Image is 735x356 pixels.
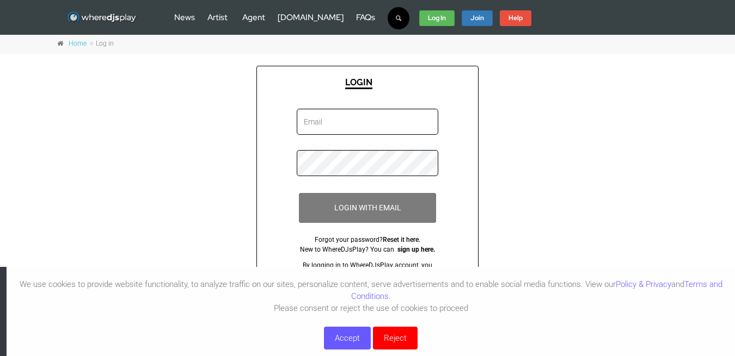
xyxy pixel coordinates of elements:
[297,109,438,135] input: Email
[428,14,446,22] strong: Log In
[278,12,344,23] a: [DOMAIN_NAME]
[462,10,493,27] a: Join
[509,14,523,22] strong: Help
[297,261,438,280] div: By logging in to WhereDJsPlay account, you agree to our of use.
[299,193,437,223] button: LOGIN WITH EMAIL
[356,12,375,23] a: FAQs
[324,327,371,349] button: Accept
[470,14,484,22] strong: Join
[7,278,735,314] p: We use cookies to provide website functionality, to analyze traffic on our sites, personalize con...
[383,236,420,243] a: Reset it here.
[397,246,435,253] strong: sign up here.
[396,246,435,253] a: sign up here.
[419,10,455,27] a: Log In
[174,12,195,23] a: News
[500,10,531,27] a: Help
[300,246,394,253] a: New to WhereDJsPlay? You can
[616,279,671,289] a: Policy & Privacy
[242,12,265,23] a: Agent
[345,77,372,88] p: LOGIN
[67,11,137,24] img: WhereDJsPlay
[207,12,228,23] a: Artist
[69,40,87,47] a: Home
[297,235,438,245] div: Forgot your password?
[88,39,114,49] li: Log in
[373,327,418,349] button: Reject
